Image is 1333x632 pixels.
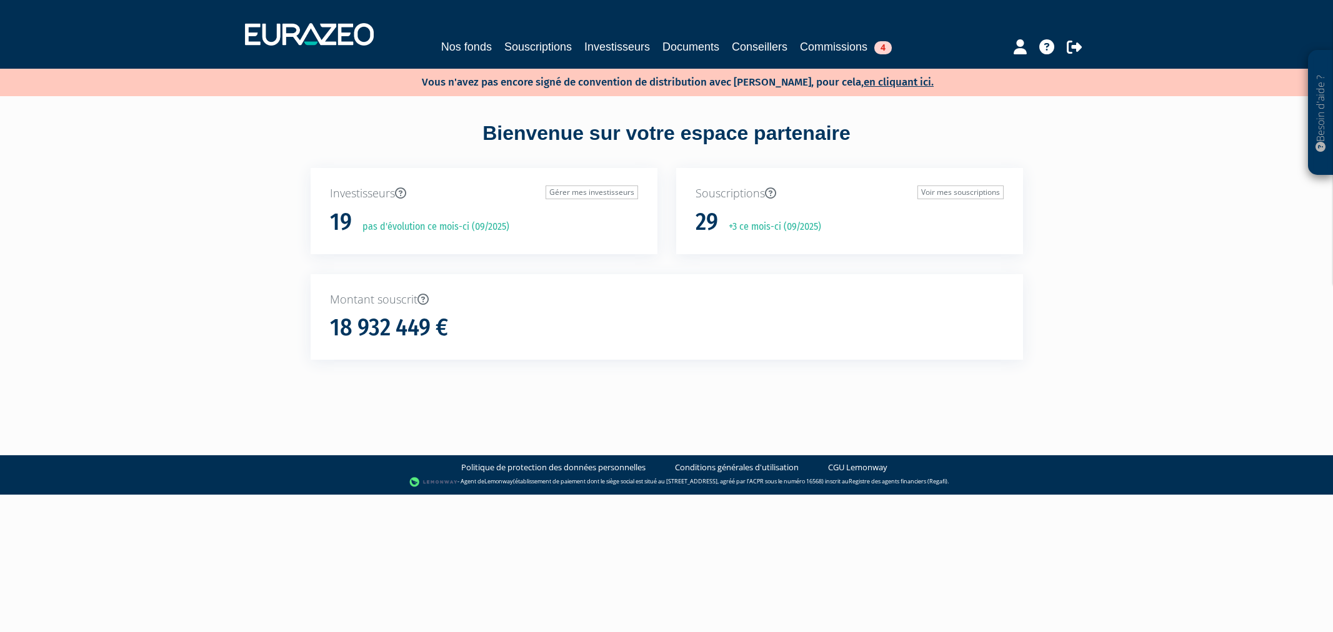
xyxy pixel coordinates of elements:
a: en cliquant ici. [864,76,934,89]
div: - Agent de (établissement de paiement dont le siège social est situé au [STREET_ADDRESS], agréé p... [12,476,1321,488]
a: Nos fonds [441,38,492,56]
a: CGU Lemonway [828,462,887,473]
h1: 19 [330,209,352,235]
a: Gérer mes investisseurs [546,185,638,199]
p: +3 ce mois-ci (09/2025) [720,220,821,234]
div: Bienvenue sur votre espace partenaire [301,119,1032,168]
span: 4 [874,41,892,54]
img: logo-lemonway.png [409,476,457,488]
a: Commissions4 [800,38,892,56]
a: Registre des agents financiers (Regafi) [849,478,947,486]
a: Investisseurs [584,38,650,56]
a: Conseillers [732,38,787,56]
p: pas d'évolution ce mois-ci (09/2025) [354,220,509,234]
a: Politique de protection des données personnelles [461,462,646,473]
img: 1732889491-logotype_eurazeo_blanc_rvb.png [245,23,374,46]
a: Documents [662,38,719,56]
p: Souscriptions [696,185,1004,202]
h1: 18 932 449 € [330,315,448,341]
a: Souscriptions [504,38,572,56]
a: Conditions générales d'utilisation [675,462,799,473]
a: Lemonway [484,478,513,486]
h1: 29 [696,209,718,235]
p: Besoin d'aide ? [1314,57,1328,169]
p: Vous n'avez pas encore signé de convention de distribution avec [PERSON_NAME], pour cela, [386,72,934,90]
p: Investisseurs [330,185,638,202]
a: Voir mes souscriptions [917,185,1004,199]
p: Montant souscrit [330,292,1004,308]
